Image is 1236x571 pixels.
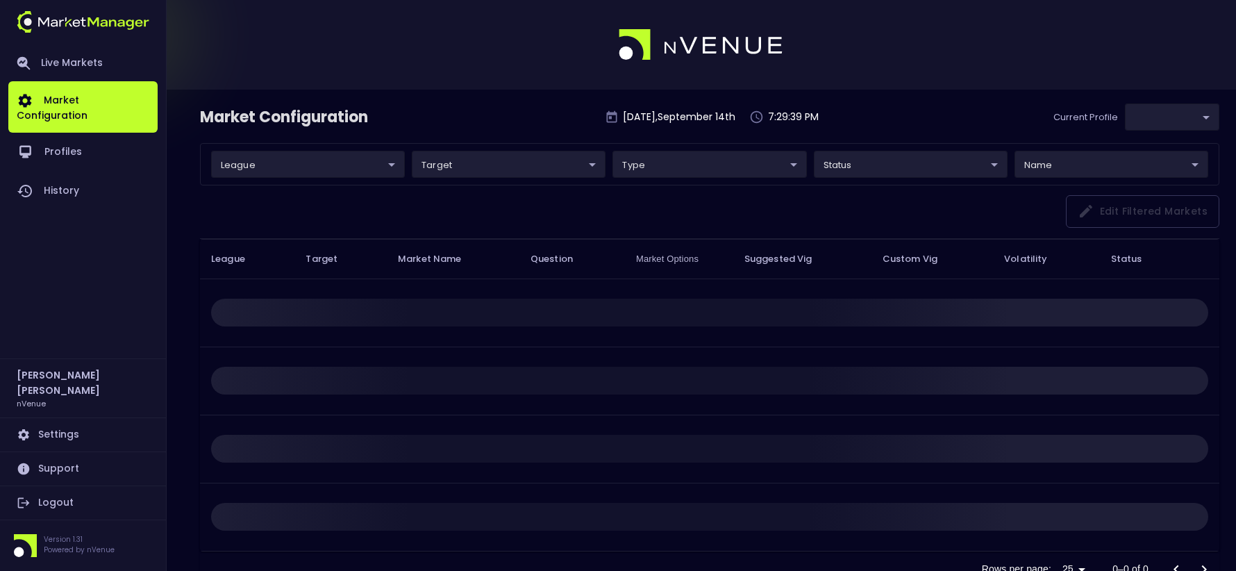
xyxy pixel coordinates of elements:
[8,486,158,520] a: Logout
[200,106,369,129] div: Market Configuration
[306,253,356,265] span: Target
[768,110,819,124] p: 7:29:39 PM
[398,253,480,265] span: Market Name
[1111,251,1142,267] span: Status
[44,545,115,555] p: Powered by nVenue
[1053,110,1118,124] p: Current Profile
[623,110,735,124] p: [DATE] , September 14 th
[8,452,158,486] a: Support
[17,11,149,33] img: logo
[8,45,158,81] a: Live Markets
[883,253,955,265] span: Custom Vig
[17,398,46,408] h3: nVenue
[8,534,158,557] div: Version 1.31Powered by nVenue
[8,133,158,172] a: Profiles
[744,253,830,265] span: Suggested Vig
[1014,151,1208,178] div: league
[8,172,158,210] a: History
[619,29,784,61] img: logo
[44,534,115,545] p: Version 1.31
[531,253,591,265] span: Question
[625,239,733,279] th: Market Options
[17,367,149,398] h2: [PERSON_NAME] [PERSON_NAME]
[211,253,263,265] span: League
[814,151,1008,178] div: league
[211,151,405,178] div: league
[412,151,606,178] div: league
[1004,253,1065,265] span: Volatility
[8,81,158,133] a: Market Configuration
[1125,104,1219,131] div: league
[200,239,1219,552] table: collapsible table
[1111,251,1160,267] span: Status
[8,418,158,452] a: Settings
[612,151,806,178] div: league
